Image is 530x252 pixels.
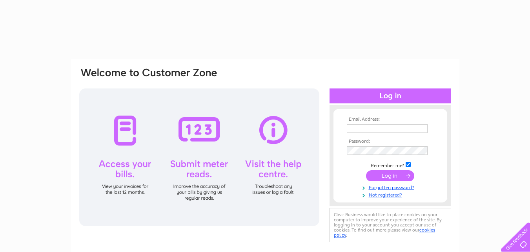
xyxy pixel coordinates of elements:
[345,117,436,122] th: Email Address:
[366,170,414,181] input: Submit
[334,227,435,238] a: cookies policy
[347,191,436,198] a: Not registered?
[345,139,436,144] th: Password:
[345,161,436,169] td: Remember me?
[330,208,451,242] div: Clear Business would like to place cookies on your computer to improve your experience of the sit...
[347,183,436,191] a: Forgotten password?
